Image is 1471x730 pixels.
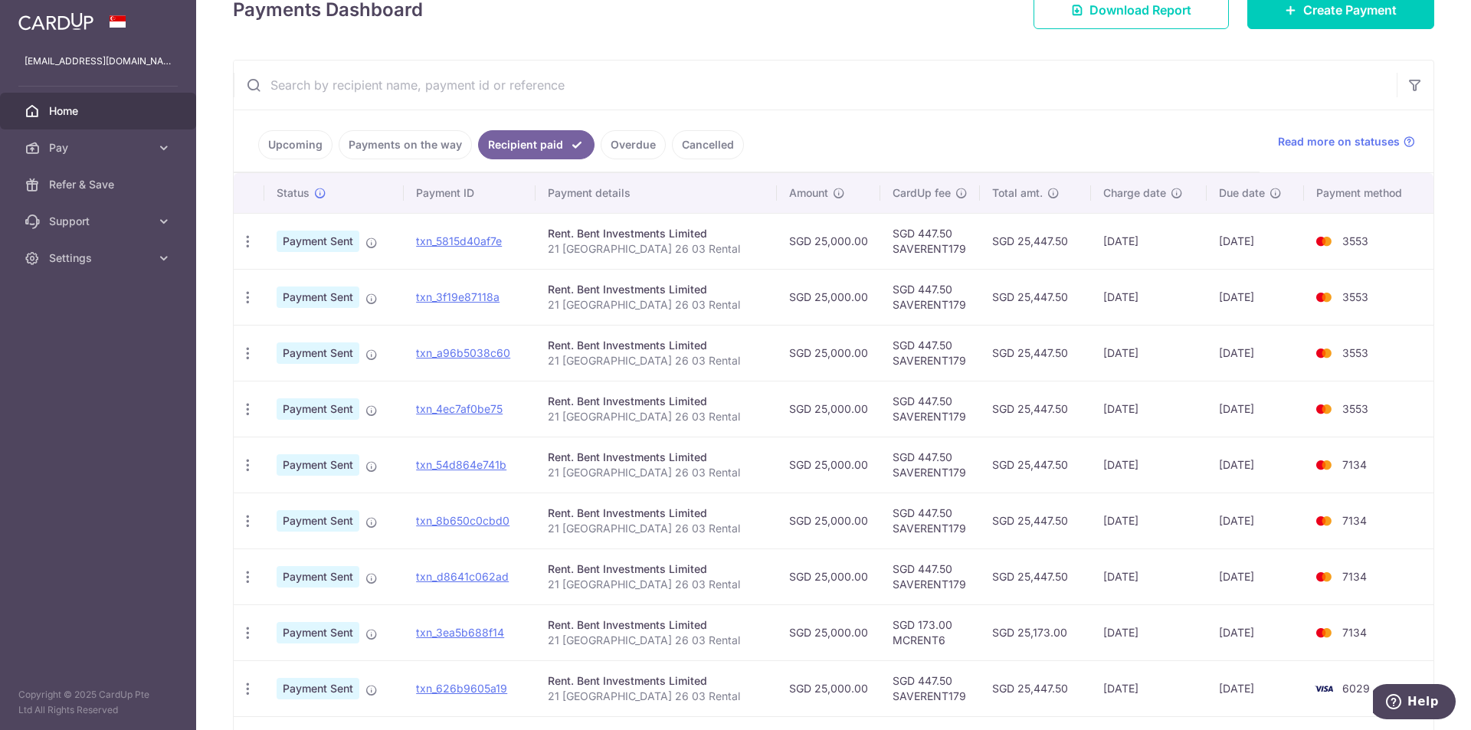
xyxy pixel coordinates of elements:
p: 21 [GEOGRAPHIC_DATA] 26 03 Rental [548,633,764,648]
a: Overdue [601,130,666,159]
span: 3553 [1342,402,1368,415]
span: 7134 [1342,458,1367,471]
td: SGD 447.50 SAVERENT179 [880,213,980,269]
span: Payment Sent [277,398,359,420]
td: [DATE] [1091,604,1207,660]
img: Bank Card [1309,624,1339,642]
div: Rent. Bent Investments Limited [548,617,764,633]
span: 3553 [1342,234,1368,247]
td: [DATE] [1207,213,1304,269]
div: Rent. Bent Investments Limited [548,561,764,577]
input: Search by recipient name, payment id or reference [234,61,1397,110]
img: Bank Card [1309,232,1339,250]
div: Rent. Bent Investments Limited [548,338,764,353]
td: SGD 25,000.00 [777,493,880,548]
a: txn_3ea5b688f14 [416,626,504,639]
td: SGD 25,447.50 [980,381,1092,437]
span: Payment Sent [277,231,359,252]
img: CardUp [18,12,93,31]
img: Bank Card [1309,400,1339,418]
p: 21 [GEOGRAPHIC_DATA] 26 03 Rental [548,577,764,592]
span: Due date [1219,185,1265,201]
span: Download Report [1089,1,1191,19]
span: 7134 [1342,570,1367,583]
a: txn_3f19e87118a [416,290,500,303]
a: txn_5815d40af7e [416,234,502,247]
span: Payment Sent [277,342,359,364]
td: SGD 25,447.50 [980,325,1092,381]
td: [DATE] [1091,548,1207,604]
a: txn_d8641c062ad [416,570,509,583]
span: Home [49,103,150,119]
td: SGD 25,447.50 [980,548,1092,604]
span: Status [277,185,310,201]
td: SGD 447.50 SAVERENT179 [880,437,980,493]
td: [DATE] [1091,325,1207,381]
td: [DATE] [1091,493,1207,548]
span: Create Payment [1303,1,1397,19]
td: SGD 447.50 SAVERENT179 [880,269,980,325]
img: Bank Card [1309,288,1339,306]
td: SGD 25,447.50 [980,437,1092,493]
a: txn_8b650c0cbd0 [416,514,509,527]
img: Bank Card [1309,512,1339,530]
td: [DATE] [1207,660,1304,716]
div: Rent. Bent Investments Limited [548,282,764,297]
p: 21 [GEOGRAPHIC_DATA] 26 03 Rental [548,241,764,257]
img: Bank Card [1309,568,1339,586]
a: txn_626b9605a19 [416,682,507,695]
div: Rent. Bent Investments Limited [548,226,764,241]
td: [DATE] [1091,381,1207,437]
span: Payment Sent [277,622,359,643]
td: SGD 25,447.50 [980,660,1092,716]
td: SGD 25,000.00 [777,269,880,325]
p: 21 [GEOGRAPHIC_DATA] 26 03 Rental [548,465,764,480]
iframe: Opens a widget where you can find more information [1373,684,1456,722]
td: SGD 25,447.50 [980,269,1092,325]
a: txn_4ec7af0be75 [416,402,503,415]
span: Payment Sent [277,678,359,699]
td: [DATE] [1207,493,1304,548]
span: Pay [49,140,150,155]
span: Support [49,214,150,229]
td: [DATE] [1207,325,1304,381]
td: [DATE] [1207,604,1304,660]
p: 21 [GEOGRAPHIC_DATA] 26 03 Rental [548,297,764,313]
td: SGD 25,000.00 [777,437,880,493]
span: 7134 [1342,514,1367,527]
span: Refer & Save [49,177,150,192]
td: [DATE] [1207,381,1304,437]
span: Payment Sent [277,510,359,532]
a: Payments on the way [339,130,472,159]
td: SGD 25,447.50 [980,493,1092,548]
p: 21 [GEOGRAPHIC_DATA] 26 03 Rental [548,521,764,536]
div: Rent. Bent Investments Limited [548,673,764,689]
span: Payment Sent [277,566,359,588]
td: [DATE] [1091,437,1207,493]
span: Charge date [1103,185,1166,201]
a: Recipient paid [478,130,595,159]
td: SGD 25,000.00 [777,213,880,269]
a: txn_54d864e741b [416,458,506,471]
td: SGD 25,173.00 [980,604,1092,660]
div: Rent. Bent Investments Limited [548,394,764,409]
td: SGD 173.00 MCRENT6 [880,604,980,660]
td: [DATE] [1091,213,1207,269]
span: 3553 [1342,346,1368,359]
td: SGD 447.50 SAVERENT179 [880,325,980,381]
td: [DATE] [1091,660,1207,716]
td: SGD 25,000.00 [777,381,880,437]
td: SGD 25,000.00 [777,325,880,381]
span: 7134 [1342,626,1367,639]
span: 3553 [1342,290,1368,303]
td: SGD 447.50 SAVERENT179 [880,381,980,437]
td: [DATE] [1207,437,1304,493]
span: Payment Sent [277,454,359,476]
a: Read more on statuses [1278,134,1415,149]
p: 21 [GEOGRAPHIC_DATA] 26 03 Rental [548,689,764,704]
td: SGD 25,000.00 [777,548,880,604]
div: Rent. Bent Investments Limited [548,506,764,521]
span: Settings [49,250,150,266]
a: txn_a96b5038c60 [416,346,510,359]
span: Read more on statuses [1278,134,1400,149]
